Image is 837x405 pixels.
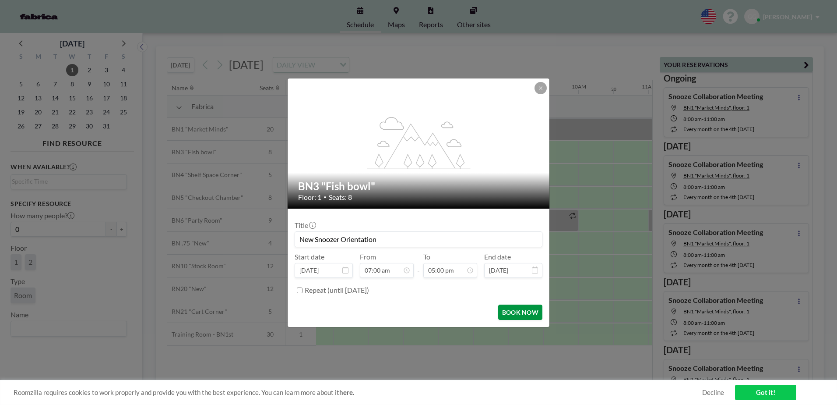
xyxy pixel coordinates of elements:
label: Start date [295,252,324,261]
span: Seats: 8 [329,193,352,202]
g: flex-grow: 1.2; [367,116,471,169]
label: Repeat (until [DATE]) [305,286,369,295]
label: End date [484,252,511,261]
a: Got it! [735,385,796,400]
a: Decline [702,388,724,397]
label: Title [295,221,315,230]
span: - [417,256,420,275]
span: • [324,194,327,200]
span: Roomzilla requires cookies to work properly and provide you with the best experience. You can lea... [14,388,702,397]
a: here. [339,388,354,396]
button: BOOK NOW [498,305,542,320]
h2: BN3 "Fish bowl" [298,180,540,193]
input: Gabe's reservation [295,232,542,247]
span: Floor: 1 [298,193,321,202]
label: From [360,252,376,261]
label: To [423,252,430,261]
